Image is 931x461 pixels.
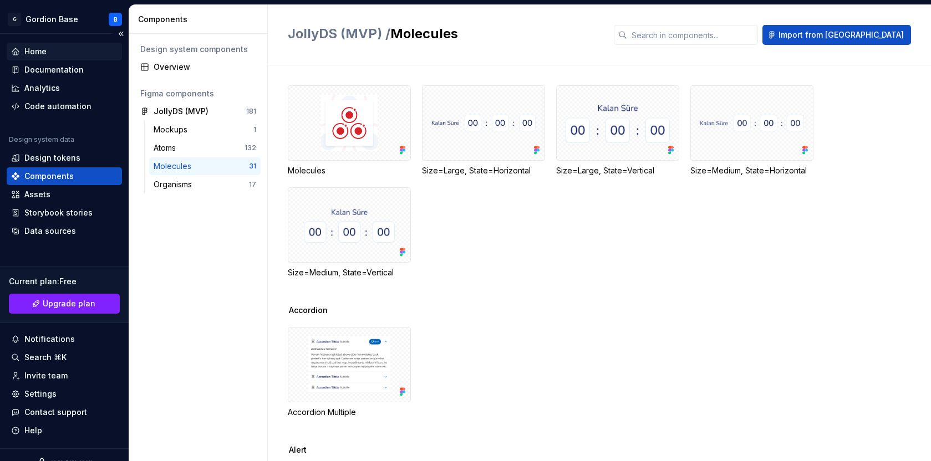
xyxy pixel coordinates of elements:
div: G [8,13,21,26]
div: Gordion Base [26,14,78,25]
div: 17 [249,180,256,189]
div: 181 [246,107,256,116]
div: Size=Large, State=Horizontal [422,85,545,176]
div: Design system data [9,135,74,144]
div: Size=Medium, State=Vertical [288,187,411,278]
div: Size=Large, State=Vertical [556,165,679,176]
div: B [114,15,118,24]
div: Components [24,171,74,182]
a: Documentation [7,61,122,79]
h2: Molecules [288,25,601,43]
span: Accordion [289,305,328,316]
div: Components [138,14,263,25]
div: Molecules [288,85,411,176]
div: Storybook stories [24,207,93,218]
a: Overview [136,58,261,76]
a: Storybook stories [7,204,122,222]
a: Assets [7,186,122,203]
div: Settings [24,388,57,399]
a: Code automation [7,98,122,115]
div: Size=Medium, State=Vertical [288,267,411,278]
div: Size=Medium, State=Horizontal [690,165,813,176]
div: Overview [154,62,256,73]
span: Upgrade plan [43,298,95,309]
div: Data sources [24,226,76,237]
div: Size=Large, State=Horizontal [422,165,545,176]
a: Data sources [7,222,122,240]
a: Organisms17 [149,176,261,193]
div: Analytics [24,83,60,94]
a: Design tokens [7,149,122,167]
div: Invite team [24,370,68,381]
div: Size=Large, State=Vertical [556,85,679,176]
a: Components [7,167,122,185]
button: Help [7,422,122,439]
div: Mockups [154,124,192,135]
div: Molecules [154,161,196,172]
a: Settings [7,385,122,403]
div: Design system components [140,44,256,55]
button: Search ⌘K [7,349,122,366]
span: Alert [289,444,307,455]
div: 1 [253,125,256,134]
button: Import from [GEOGRAPHIC_DATA] [762,25,911,45]
a: Atoms132 [149,139,261,157]
div: Contact support [24,407,87,418]
div: Size=Medium, State=Horizontal [690,85,813,176]
a: Mockups1 [149,121,261,139]
a: Invite team [7,367,122,385]
button: GGordion BaseB [2,7,126,31]
div: Organisms [154,179,196,190]
div: Accordion Multiple [288,327,411,418]
a: Analytics [7,79,122,97]
div: Atoms [154,142,180,153]
button: Notifications [7,330,122,348]
div: Accordion Multiple [288,407,411,418]
button: Collapse sidebar [113,26,129,42]
div: Documentation [24,64,84,75]
span: Import from [GEOGRAPHIC_DATA] [779,29,904,40]
div: Design tokens [24,152,80,163]
button: Contact support [7,403,122,421]
div: Molecules [288,165,411,176]
div: Current plan : Free [9,276,120,287]
a: Molecules31 [149,157,261,175]
div: Search ⌘K [24,352,67,363]
div: Code automation [24,101,91,112]
input: Search in components... [627,25,758,45]
a: JollyDS (MVP)181 [136,103,261,120]
div: Assets [24,189,50,200]
span: JollyDS (MVP) / [288,25,390,42]
div: Help [24,425,42,436]
a: Upgrade plan [9,294,120,314]
div: Figma components [140,88,256,99]
div: 132 [245,144,256,152]
div: JollyDS (MVP) [154,106,208,117]
div: Notifications [24,334,75,345]
div: Home [24,46,47,57]
a: Home [7,43,122,60]
div: 31 [249,162,256,171]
